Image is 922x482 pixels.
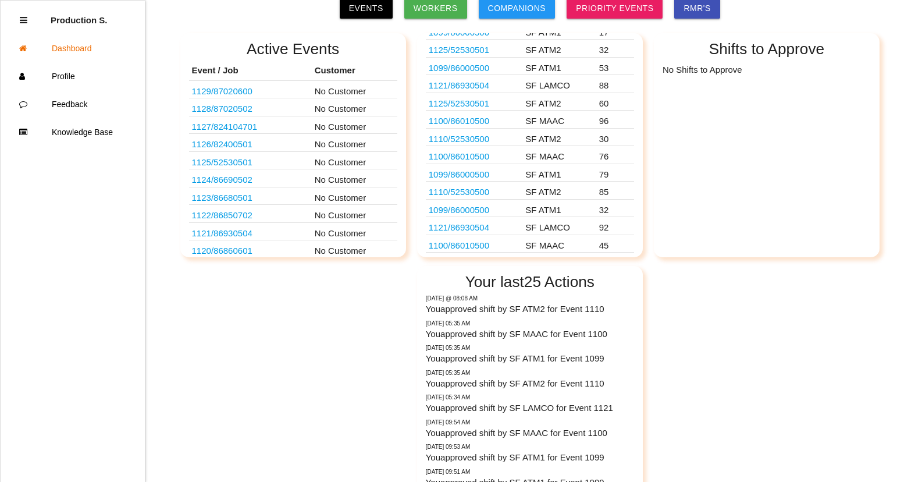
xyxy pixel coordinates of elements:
[426,217,523,235] td: TN1933 HF55M STATOR CORE
[426,93,634,111] tr: HEMI COVER TIMING CHAIN VAC TRAY 0CD86761
[522,128,596,146] td: SF ATM2
[596,164,634,182] td: 79
[189,240,312,258] td: HF55G TN1934 STARTER TRAY
[596,128,634,146] td: 30
[20,6,27,34] div: Close
[429,222,489,232] a: 1121/86930504
[596,235,634,253] td: 45
[312,222,397,240] td: No Customer
[429,63,489,73] a: 1099/86000500
[429,45,489,55] a: 1125/52530501
[426,164,634,182] tr: 0CD00020 STELLANTIS LB BEV HALF SHAFT
[192,104,252,114] a: 1128/87020502
[426,377,634,391] p: You approved shift by SF ATM2 for Event 1110
[312,240,397,258] td: No Customer
[426,235,634,253] tr: 0CD00022 LB BEV HALF SHAF PACKAGING
[426,393,634,402] p: 09/19/2025 05:34 AM
[426,467,634,476] p: 09/18/2025 09:51 AM
[429,151,489,161] a: 1100/86010500
[192,228,252,238] a: 1121/86930504
[426,111,523,129] td: 0CD00022 LB BEV HALF SHAF PACKAGING
[312,80,397,98] td: No Customer
[189,222,312,240] td: TN1933 HF55M STATOR CORE
[189,187,312,205] td: D1024160 - DEKA BATTERY
[312,151,397,169] td: No Customer
[522,217,596,235] td: SF LAMCO
[663,61,871,76] p: No Shifts to Approve
[189,134,312,152] td: D1003101R04 - FAURECIA TOP PAD TRAY
[192,193,252,203] a: 1123/86680501
[522,111,596,129] td: SF MAAC
[426,368,634,377] p: 09/19/2025 05:35 AM
[522,75,596,93] td: SF LAMCO
[192,139,252,149] a: 1126/82400501
[189,80,312,98] td: HONDA T90X SF 45 X 48 PALLETS
[1,34,145,62] a: Dashboard
[429,240,489,250] a: 1100/86010500
[189,116,312,134] td: D1003101R04 - FAURECIA TOP PAD LID
[312,61,397,80] th: Customer
[429,27,489,37] a: 1099/86000500
[596,93,634,111] td: 60
[189,61,312,80] th: Event / Job
[522,146,596,164] td: SF MAAC
[522,93,596,111] td: SF ATM2
[426,451,634,465] p: You approved shift by SF ATM1 for Event 1099
[429,169,489,179] a: 1099/86000500
[426,75,523,93] td: TN1933 HF55M STATOR CORE
[426,128,634,146] tr: HEMI COVER TIMING CHAIN VAC TRAY 0CD86761
[426,402,634,415] p: You approved shift by SF LAMCO for Event 1121
[312,116,397,134] td: No Customer
[596,146,634,164] td: 76
[312,205,397,223] td: No Customer
[426,40,523,58] td: HEMI COVER TIMING CHAIN VAC TRAY 0CD86761
[192,175,252,185] a: 1124/86690502
[426,111,634,129] tr: 0CD00022 LB BEV HALF SHAF PACKAGING
[189,151,312,169] td: HEMI COVER TIMING CHAIN VAC TRAY 0CD86761
[426,57,634,75] tr: 0CD00020 STELLANTIS LB BEV HALF SHAFT
[522,57,596,75] td: SF ATM1
[429,80,489,90] a: 1121/86930504
[426,199,634,217] tr: 0CD00020 STELLANTIS LB BEV HALF SHAFT
[426,217,634,235] tr: TN1933 HF55M STATOR CORE
[522,182,596,200] td: SF ATM2
[426,182,523,200] td: HEMI COVER TIMING CHAIN VAC TRAY 0CD86761
[596,57,634,75] td: 53
[522,164,596,182] td: SF ATM1
[596,111,634,129] td: 96
[522,40,596,58] td: SF ATM2
[426,182,634,200] tr: HEMI COVER TIMING CHAIN VAC TRAY 0CD86761
[1,90,145,118] a: Feedback
[192,86,252,96] a: 1129/87020600
[189,169,312,187] td: D104465 - DEKA BATTERY - MEXICO
[426,343,634,352] p: 09/19/2025 05:35 AM
[429,116,489,126] a: 1100/86010500
[426,427,634,440] p: You approved shift by SF MAAC for Event 1100
[429,98,489,108] a: 1125/52530501
[426,235,523,253] td: 0CD00022 LB BEV HALF SHAF PACKAGING
[189,41,397,58] h2: Active Events
[426,274,634,290] h2: Your last 25 Actions
[596,40,634,58] td: 32
[522,235,596,253] td: SF MAAC
[189,205,312,223] td: HF55G TN1934 TRAY
[192,122,258,132] a: 1127/824104701
[426,57,523,75] td: 0CD00020 STELLANTIS LB BEV HALF SHAFT
[426,128,523,146] td: HEMI COVER TIMING CHAIN VAC TRAY 0CD86761
[51,6,108,25] p: Production Shifts
[426,442,634,451] p: 09/18/2025 09:53 AM
[426,199,523,217] td: 0CD00020 STELLANTIS LB BEV HALF SHAFT
[426,294,634,303] p: Today @ 08:08 AM
[596,217,634,235] td: 92
[522,199,596,217] td: SF ATM1
[426,328,634,341] p: You approved shift by SF MAAC for Event 1100
[312,98,397,116] td: No Customer
[426,75,634,93] tr: TN1933 HF55M STATOR CORE
[192,157,252,167] a: 1125/52530501
[426,418,634,427] p: 09/18/2025 09:54 AM
[189,98,312,116] td: HONDA T90X
[312,134,397,152] td: No Customer
[426,319,634,328] p: 09/19/2025 05:35 AM
[312,187,397,205] td: No Customer
[192,210,252,220] a: 1122/86850702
